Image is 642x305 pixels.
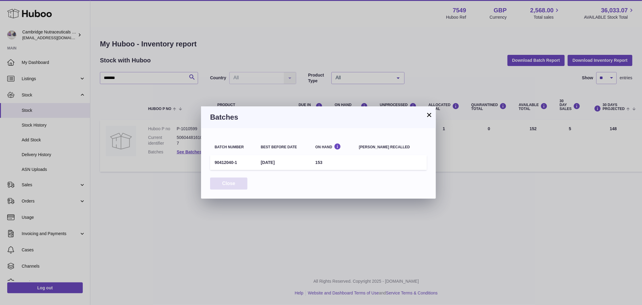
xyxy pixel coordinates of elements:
td: 90412040-1 [210,155,256,170]
div: Batch number [215,145,252,149]
div: On Hand [315,143,350,149]
td: 153 [311,155,355,170]
div: [PERSON_NAME] recalled [359,145,422,149]
div: Best before date [261,145,306,149]
td: [DATE] [256,155,311,170]
h3: Batches [210,112,427,122]
button: × [426,111,433,118]
button: Close [210,178,247,190]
